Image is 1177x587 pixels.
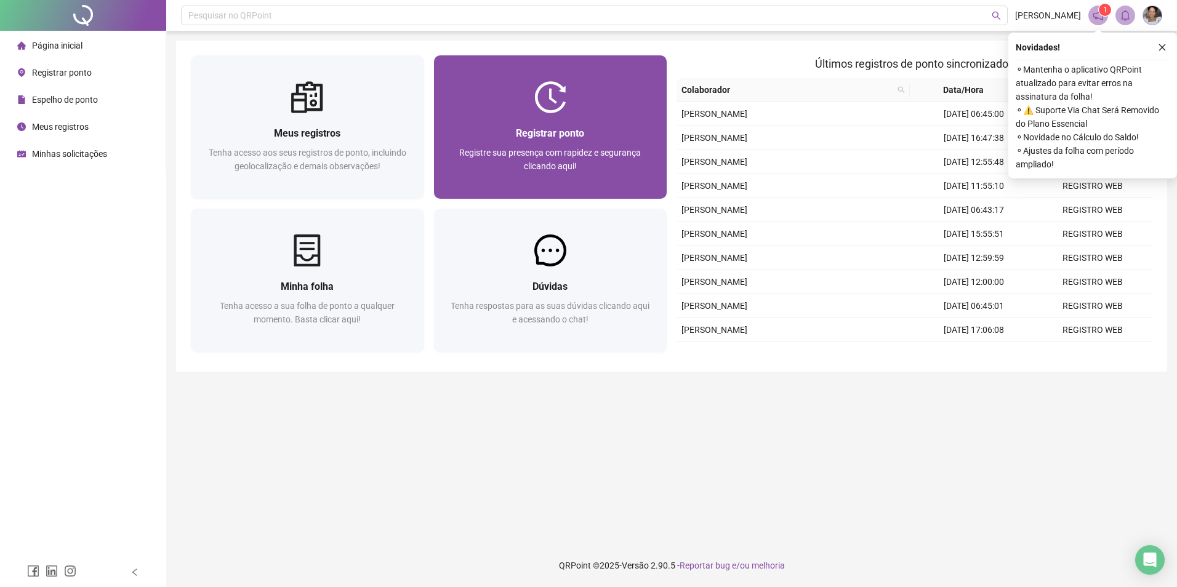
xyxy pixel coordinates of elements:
span: Dúvidas [532,281,568,292]
div: Open Intercom Messenger [1135,545,1165,575]
span: instagram [64,565,76,577]
td: REGISTRO WEB [1034,174,1152,198]
span: search [895,81,907,99]
span: ⚬ Mantenha o aplicativo QRPoint atualizado para evitar erros na assinatura da folha! [1016,63,1170,103]
span: search [898,86,905,94]
span: Registre sua presença com rapidez e segurança clicando aqui! [459,148,641,171]
span: 1 [1103,6,1107,14]
td: [DATE] 17:06:08 [915,318,1034,342]
span: Últimos registros de ponto sincronizados [815,57,1014,70]
span: home [17,41,26,50]
span: [PERSON_NAME] [681,301,747,311]
span: facebook [27,565,39,577]
img: 84046 [1143,6,1162,25]
td: REGISTRO WEB [1034,222,1152,246]
td: [DATE] 06:45:01 [915,294,1034,318]
span: [PERSON_NAME] [681,133,747,143]
span: [PERSON_NAME] [681,229,747,239]
span: [PERSON_NAME] [681,325,747,335]
span: notification [1093,10,1104,21]
span: [PERSON_NAME] [681,205,747,215]
span: Minha folha [281,281,334,292]
span: [PERSON_NAME] [1015,9,1081,22]
a: DúvidasTenha respostas para as suas dúvidas clicando aqui e acessando o chat! [434,209,667,352]
td: [DATE] 12:59:59 [915,246,1034,270]
td: REGISTRO WEB [1034,198,1152,222]
span: Versão [622,561,649,570]
span: close [1158,43,1167,52]
span: linkedin [46,565,58,577]
span: Página inicial [32,41,82,50]
span: ⚬ ⚠️ Suporte Via Chat Será Removido do Plano Essencial [1016,103,1170,130]
td: [DATE] 06:43:17 [915,198,1034,222]
span: [PERSON_NAME] [681,277,747,287]
td: [DATE] 11:55:10 [915,174,1034,198]
td: [DATE] 15:55:51 [915,222,1034,246]
span: Tenha acesso aos seus registros de ponto, incluindo geolocalização e demais observações! [209,148,406,171]
a: Minha folhaTenha acesso a sua folha de ponto a qualquer momento. Basta clicar aqui! [191,209,424,352]
td: [DATE] 12:00:00 [915,270,1034,294]
span: Meus registros [32,122,89,132]
span: Tenha acesso a sua folha de ponto a qualquer momento. Basta clicar aqui! [220,301,395,324]
span: Colaborador [681,83,893,97]
sup: 1 [1099,4,1111,16]
span: clock-circle [17,122,26,131]
footer: QRPoint © 2025 - 2.90.5 - [166,544,1177,587]
span: Data/Hora [915,83,1012,97]
span: search [992,11,1001,20]
span: Meus registros [274,127,340,139]
span: [PERSON_NAME] [681,109,747,119]
span: [PERSON_NAME] [681,157,747,167]
td: REGISTRO WEB [1034,270,1152,294]
span: [PERSON_NAME] [681,181,747,191]
span: Registrar ponto [516,127,584,139]
span: left [131,568,139,577]
span: Reportar bug e/ou melhoria [680,561,785,570]
span: Tenha respostas para as suas dúvidas clicando aqui e acessando o chat! [451,301,649,324]
td: [DATE] 13:10:08 [915,342,1034,366]
td: REGISTRO WEB [1034,246,1152,270]
span: bell [1120,10,1131,21]
td: [DATE] 16:47:38 [915,126,1034,150]
span: Novidades ! [1016,41,1060,54]
td: REGISTRO WEB [1034,294,1152,318]
span: schedule [17,150,26,158]
span: Registrar ponto [32,68,92,78]
span: ⚬ Novidade no Cálculo do Saldo! [1016,130,1170,144]
span: ⚬ Ajustes da folha com período ampliado! [1016,144,1170,171]
span: file [17,95,26,104]
span: [PERSON_NAME] [681,253,747,263]
td: REGISTRO WEB [1034,342,1152,366]
td: REGISTRO WEB [1034,318,1152,342]
span: Minhas solicitações [32,149,107,159]
td: [DATE] 12:55:48 [915,150,1034,174]
a: Meus registrosTenha acesso aos seus registros de ponto, incluindo geolocalização e demais observa... [191,55,424,199]
a: Registrar pontoRegistre sua presença com rapidez e segurança clicando aqui! [434,55,667,199]
th: Data/Hora [910,78,1027,102]
td: [DATE] 06:45:00 [915,102,1034,126]
span: Espelho de ponto [32,95,98,105]
span: environment [17,68,26,77]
